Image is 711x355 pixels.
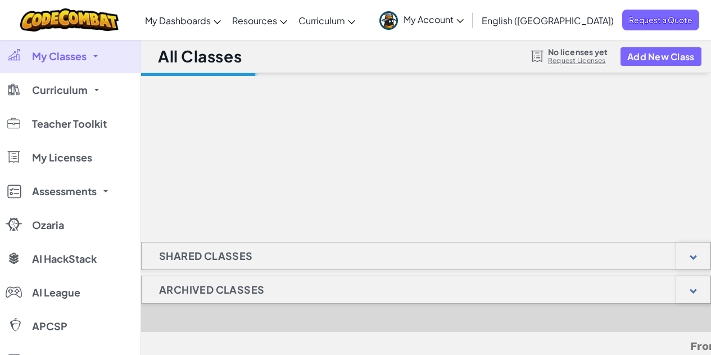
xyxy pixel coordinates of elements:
a: My Dashboards [139,5,227,35]
span: No licenses yet [548,47,608,56]
span: AI League [32,287,80,298]
span: Curriculum [32,85,88,95]
span: My Dashboards [145,15,211,26]
span: My Classes [32,51,87,61]
span: Assessments [32,186,97,196]
button: Add New Class [621,47,701,66]
h1: Shared Classes [142,242,270,270]
a: Curriculum [293,5,361,35]
span: Curriculum [298,15,345,26]
img: CodeCombat logo [20,8,119,32]
a: My Account [374,2,469,38]
a: Request Licenses [548,56,608,65]
a: Request a Quote [622,10,699,30]
span: Teacher Toolkit [32,119,107,129]
span: My Licenses [32,152,92,163]
span: English ([GEOGRAPHIC_DATA]) [482,15,614,26]
a: Resources [227,5,293,35]
span: Resources [232,15,277,26]
h1: All Classes [158,46,242,67]
span: My Account [404,14,464,25]
a: English ([GEOGRAPHIC_DATA]) [476,5,619,35]
span: Ozaria [32,220,64,230]
img: avatar [379,11,398,30]
span: AI HackStack [32,254,97,264]
h1: Archived Classes [142,276,282,304]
